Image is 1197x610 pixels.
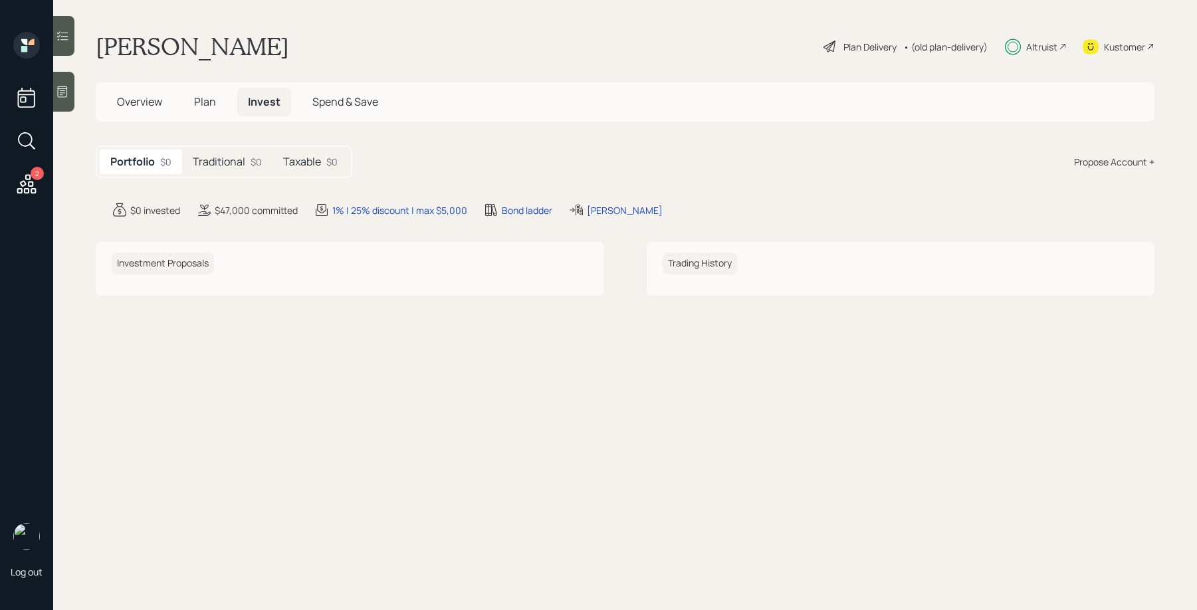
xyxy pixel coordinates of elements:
div: Propose Account + [1074,155,1154,169]
div: 2 [31,167,44,180]
div: Altruist [1026,40,1057,54]
h6: Trading History [663,253,737,274]
div: $47,000 committed [215,203,298,217]
span: Spend & Save [312,94,378,109]
h5: Traditional [193,155,245,168]
div: 1% | 25% discount | max $5,000 [332,203,467,217]
span: Overview [117,94,162,109]
div: Kustomer [1104,40,1145,54]
div: $0 invested [130,203,180,217]
h5: Taxable [283,155,321,168]
h6: Investment Proposals [112,253,214,274]
div: Bond ladder [502,203,552,217]
h5: Portfolio [110,155,155,168]
h1: [PERSON_NAME] [96,32,289,61]
div: [PERSON_NAME] [587,203,663,217]
span: Plan [194,94,216,109]
div: $0 [160,155,171,169]
div: Log out [11,565,43,578]
div: $0 [251,155,262,169]
div: Plan Delivery [843,40,897,54]
span: Invest [248,94,280,109]
div: • (old plan-delivery) [903,40,988,54]
img: sami-boghos-headshot.png [13,523,40,550]
div: $0 [326,155,338,169]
